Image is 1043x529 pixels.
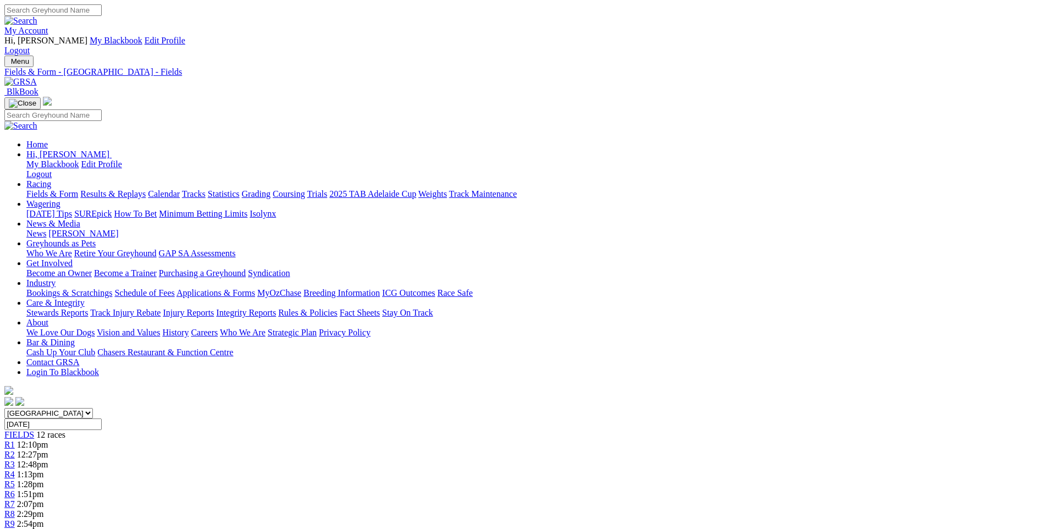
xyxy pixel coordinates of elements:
[4,87,38,96] a: BlkBook
[449,189,517,199] a: Track Maintenance
[4,480,15,489] a: R5
[26,249,72,258] a: Who We Are
[97,328,160,337] a: Vision and Values
[114,209,157,218] a: How To Bet
[74,249,157,258] a: Retire Your Greyhound
[26,219,80,228] a: News & Media
[48,229,118,238] a: [PERSON_NAME]
[26,288,112,297] a: Bookings & Scratchings
[9,99,36,108] img: Close
[4,67,1039,77] a: Fields & Form - [GEOGRAPHIC_DATA] - Fields
[26,298,85,307] a: Care & Integrity
[114,288,174,297] a: Schedule of Fees
[17,450,48,459] span: 12:27pm
[176,288,255,297] a: Applications & Forms
[4,509,15,519] a: R8
[4,4,102,16] input: Search
[26,268,1039,278] div: Get Involved
[26,328,95,337] a: We Love Our Dogs
[4,77,37,87] img: GRSA
[26,318,48,327] a: About
[17,499,44,509] span: 2:07pm
[163,308,214,317] a: Injury Reports
[97,348,233,357] a: Chasers Restaurant & Function Centre
[43,97,52,106] img: logo-grsa-white.png
[148,189,180,199] a: Calendar
[80,189,146,199] a: Results & Replays
[90,308,161,317] a: Track Injury Rebate
[159,249,236,258] a: GAP SA Assessments
[4,519,15,528] a: R9
[4,56,34,67] button: Toggle navigation
[242,189,271,199] a: Grading
[4,36,87,45] span: Hi, [PERSON_NAME]
[17,480,44,489] span: 1:28pm
[26,278,56,288] a: Industry
[4,450,15,459] a: R2
[17,519,44,528] span: 2:54pm
[437,288,472,297] a: Race Safe
[26,179,51,189] a: Racing
[17,440,48,449] span: 12:10pm
[7,87,38,96] span: BlkBook
[26,249,1039,258] div: Greyhounds as Pets
[216,308,276,317] a: Integrity Reports
[26,169,52,179] a: Logout
[26,150,112,159] a: Hi, [PERSON_NAME]
[340,308,380,317] a: Fact Sheets
[36,430,65,439] span: 12 races
[94,268,157,278] a: Become a Trainer
[382,308,433,317] a: Stay On Track
[4,470,15,479] a: R4
[145,36,185,45] a: Edit Profile
[4,460,15,469] a: R3
[26,239,96,248] a: Greyhounds as Pets
[307,189,327,199] a: Trials
[159,268,246,278] a: Purchasing a Greyhound
[26,209,72,218] a: [DATE] Tips
[303,288,380,297] a: Breeding Information
[319,328,371,337] a: Privacy Policy
[248,268,290,278] a: Syndication
[4,26,48,35] a: My Account
[26,367,99,377] a: Login To Blackbook
[17,509,44,519] span: 2:29pm
[26,308,1039,318] div: Care & Integrity
[250,209,276,218] a: Isolynx
[26,348,95,357] a: Cash Up Your Club
[268,328,317,337] a: Strategic Plan
[4,489,15,499] a: R6
[26,229,46,238] a: News
[182,189,206,199] a: Tracks
[26,189,1039,199] div: Racing
[4,440,15,449] a: R1
[11,57,29,65] span: Menu
[4,16,37,26] img: Search
[273,189,305,199] a: Coursing
[191,328,218,337] a: Careers
[26,328,1039,338] div: About
[26,338,75,347] a: Bar & Dining
[4,430,34,439] a: FIELDS
[257,288,301,297] a: MyOzChase
[329,189,416,199] a: 2025 TAB Adelaide Cup
[26,268,92,278] a: Become an Owner
[26,159,1039,179] div: Hi, [PERSON_NAME]
[17,489,44,499] span: 1:51pm
[4,121,37,131] img: Search
[208,189,240,199] a: Statistics
[26,140,48,149] a: Home
[4,499,15,509] a: R7
[159,209,247,218] a: Minimum Betting Limits
[382,288,435,297] a: ICG Outcomes
[220,328,266,337] a: Who We Are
